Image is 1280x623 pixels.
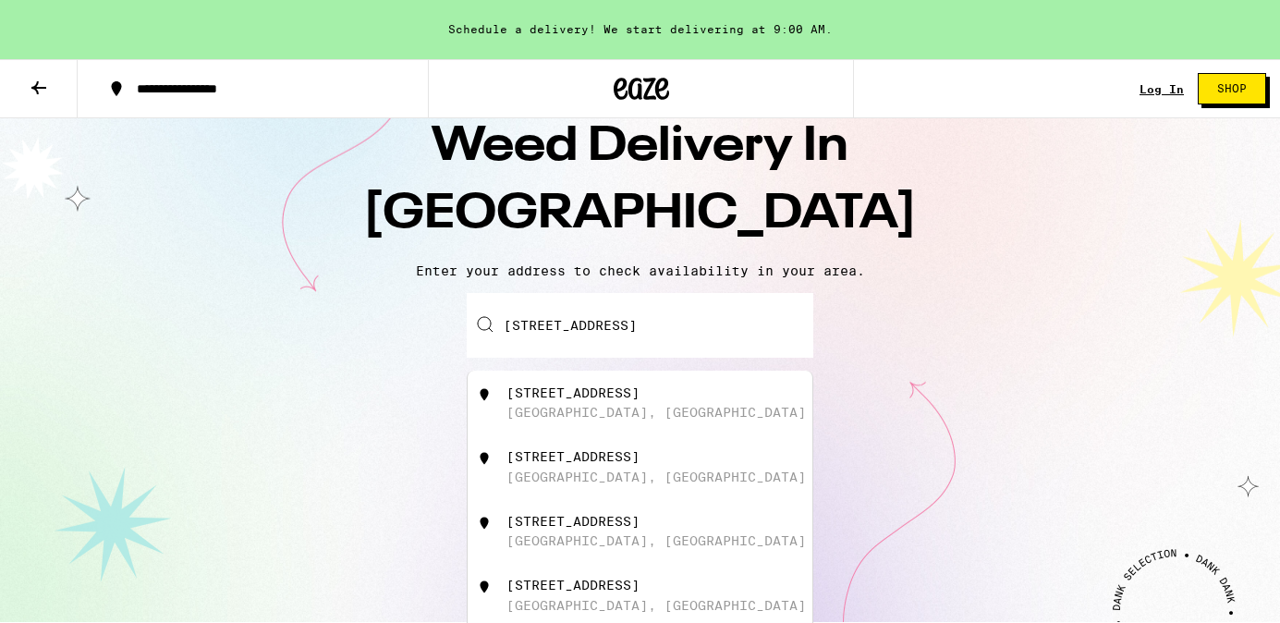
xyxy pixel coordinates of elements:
[467,293,813,358] input: Enter your delivery address
[506,385,640,400] div: [STREET_ADDRESS]
[506,470,806,484] div: [GEOGRAPHIC_DATA], [GEOGRAPHIC_DATA]
[1184,73,1280,104] a: Shop
[506,598,806,613] div: [GEOGRAPHIC_DATA], [GEOGRAPHIC_DATA]
[506,533,806,548] div: [GEOGRAPHIC_DATA], [GEOGRAPHIC_DATA]
[317,114,964,249] h1: Weed Delivery In
[1217,83,1247,94] span: Shop
[475,449,494,468] img: 3100 Riverside Dr
[506,514,640,529] div: [STREET_ADDRESS]
[1198,73,1266,104] button: Shop
[475,514,494,532] img: 3100 Riverside Dr
[18,263,1262,278] p: Enter your address to check availability in your area.
[506,449,640,464] div: [STREET_ADDRESS]
[11,13,133,28] span: Hi. Need any help?
[506,578,640,592] div: [STREET_ADDRESS]
[506,405,806,420] div: [GEOGRAPHIC_DATA], [GEOGRAPHIC_DATA]
[363,190,917,238] span: [GEOGRAPHIC_DATA]
[1140,83,1184,95] a: Log In
[475,385,494,404] img: 3100 West Riverside Drive
[475,578,494,596] img: 3100 Riverside Dr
